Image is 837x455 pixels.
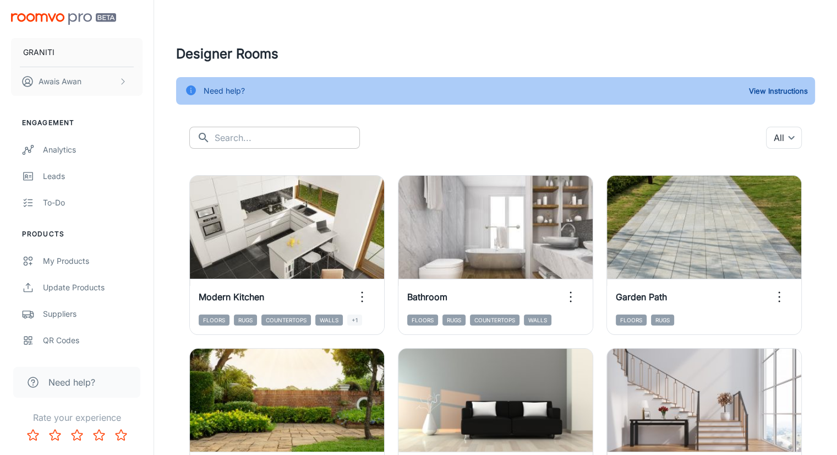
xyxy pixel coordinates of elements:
[176,44,815,64] h4: Designer Rooms
[234,315,257,326] span: Rugs
[43,281,143,294] div: Update Products
[215,127,360,149] input: Search...
[43,255,143,267] div: My Products
[88,424,110,446] button: Rate 4 star
[746,83,811,99] button: View Instructions
[22,424,44,446] button: Rate 1 star
[199,290,264,304] h6: Modern Kitchen
[347,315,362,326] span: +1
[616,315,647,326] span: Floors
[39,75,81,88] p: Awais Awan
[11,67,143,96] button: Awais Awan
[66,424,88,446] button: Rate 3 star
[43,170,143,182] div: Leads
[43,144,143,156] div: Analytics
[48,376,95,389] span: Need help?
[44,424,66,446] button: Rate 2 star
[407,290,447,304] h6: Bathroom
[524,315,551,326] span: Walls
[199,315,229,326] span: Floors
[261,315,311,326] span: Countertops
[315,315,343,326] span: Walls
[9,411,145,424] p: Rate your experience
[616,290,667,304] h6: Garden Path
[23,46,54,58] p: GRANITI
[407,315,438,326] span: Floors
[43,308,143,320] div: Suppliers
[43,334,143,346] div: QR Codes
[110,424,132,446] button: Rate 5 star
[470,315,519,326] span: Countertops
[11,38,143,67] button: GRANITI
[43,197,143,209] div: To-do
[766,127,802,149] div: All
[204,80,245,101] div: Need help?
[442,315,466,326] span: Rugs
[11,13,116,25] img: Roomvo PRO Beta
[651,315,674,326] span: Rugs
